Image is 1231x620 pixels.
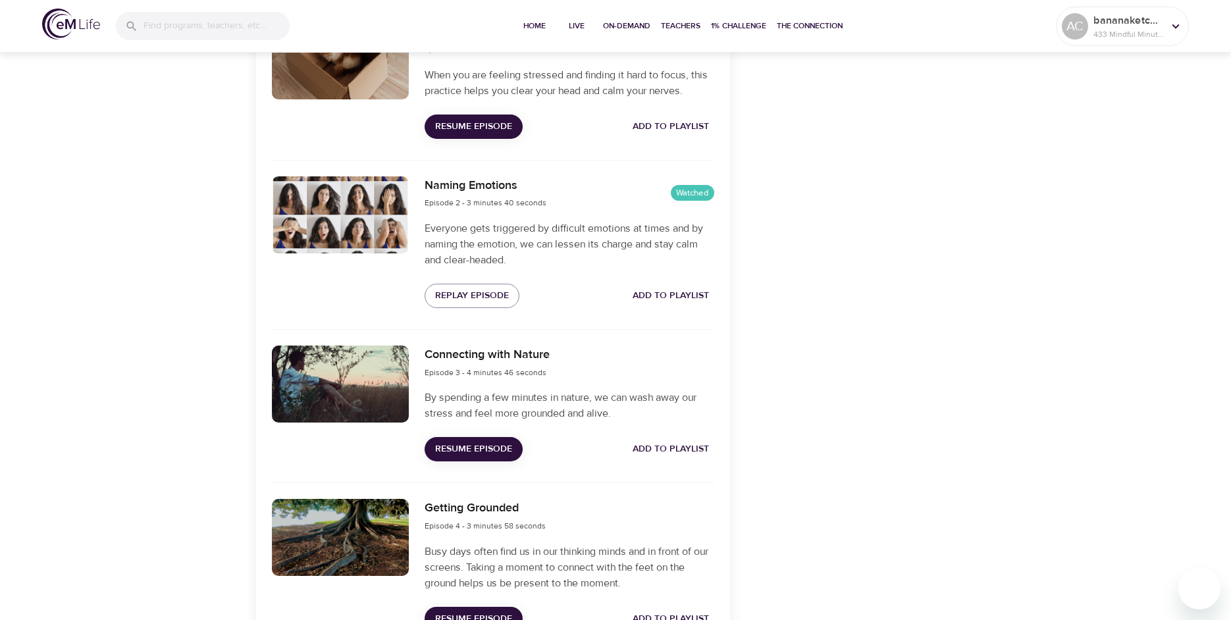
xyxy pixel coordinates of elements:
[519,19,550,33] span: Home
[627,437,714,461] button: Add to Playlist
[425,437,523,461] button: Resume Episode
[425,115,523,139] button: Resume Episode
[144,12,290,40] input: Find programs, teachers, etc...
[425,390,714,421] p: By spending a few minutes in nature, we can wash away our stress and feel more grounded and alive.
[777,19,843,33] span: The Connection
[633,288,709,304] span: Add to Playlist
[661,19,700,33] span: Teachers
[425,521,546,531] span: Episode 4 - 3 minutes 58 seconds
[627,284,714,308] button: Add to Playlist
[42,9,100,39] img: logo
[1093,28,1163,40] p: 433 Mindful Minutes
[711,19,766,33] span: 1% Challenge
[425,176,546,195] h6: Naming Emotions
[425,284,519,308] button: Replay Episode
[561,19,592,33] span: Live
[1062,13,1088,39] div: AC
[1178,567,1220,609] iframe: Button to launch messaging window
[435,118,512,135] span: Resume Episode
[425,367,546,378] span: Episode 3 - 4 minutes 46 seconds
[425,499,546,518] h6: Getting Grounded
[425,220,714,268] p: Everyone gets triggered by difficult emotions at times and by naming the emotion, we can lessen i...
[627,115,714,139] button: Add to Playlist
[603,19,650,33] span: On-Demand
[435,441,512,457] span: Resume Episode
[425,67,714,99] p: When you are feeling stressed and finding it hard to focus, this practice helps you clear your he...
[425,346,550,365] h6: Connecting with Nature
[633,118,709,135] span: Add to Playlist
[435,288,509,304] span: Replay Episode
[633,441,709,457] span: Add to Playlist
[671,187,714,199] span: Watched
[1093,13,1163,28] p: bananaketchup
[425,544,714,591] p: Busy days often find us in our thinking minds and in front of our screens. Taking a moment to con...
[425,197,546,208] span: Episode 2 - 3 minutes 40 seconds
